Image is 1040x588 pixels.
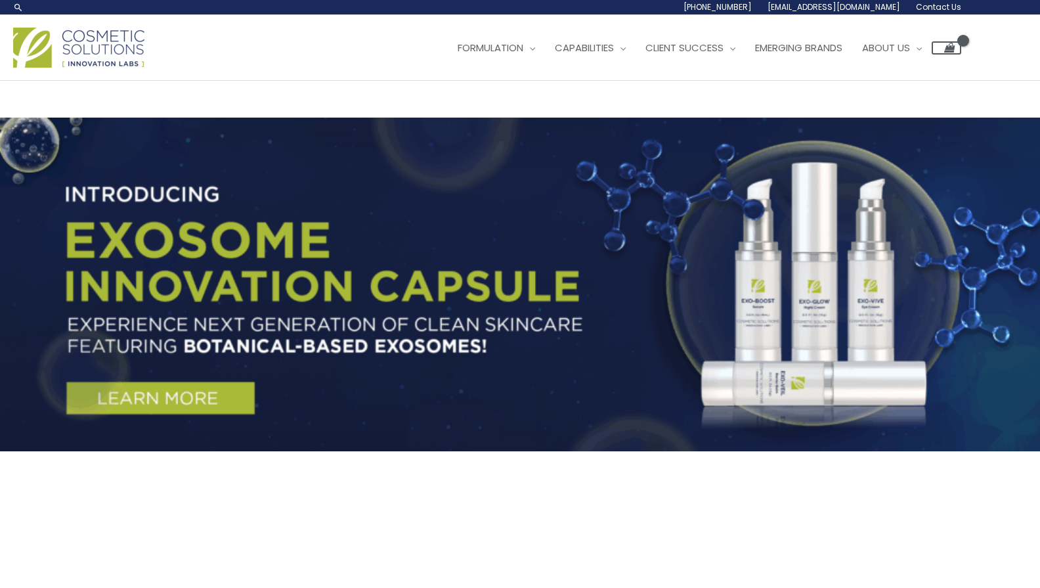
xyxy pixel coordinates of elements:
span: [EMAIL_ADDRESS][DOMAIN_NAME] [768,1,900,12]
nav: Site Navigation [438,28,961,68]
a: Formulation [448,28,545,68]
a: Search icon link [13,2,24,12]
span: Client Success [645,41,724,55]
span: Capabilities [555,41,614,55]
span: [PHONE_NUMBER] [683,1,752,12]
span: About Us [862,41,910,55]
span: Contact Us [916,1,961,12]
span: Formulation [458,41,523,55]
span: Emerging Brands [755,41,842,55]
a: Capabilities [545,28,636,68]
a: Client Success [636,28,745,68]
a: View Shopping Cart, empty [932,41,961,55]
a: Emerging Brands [745,28,852,68]
a: About Us [852,28,932,68]
img: Cosmetic Solutions Logo [13,28,144,68]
